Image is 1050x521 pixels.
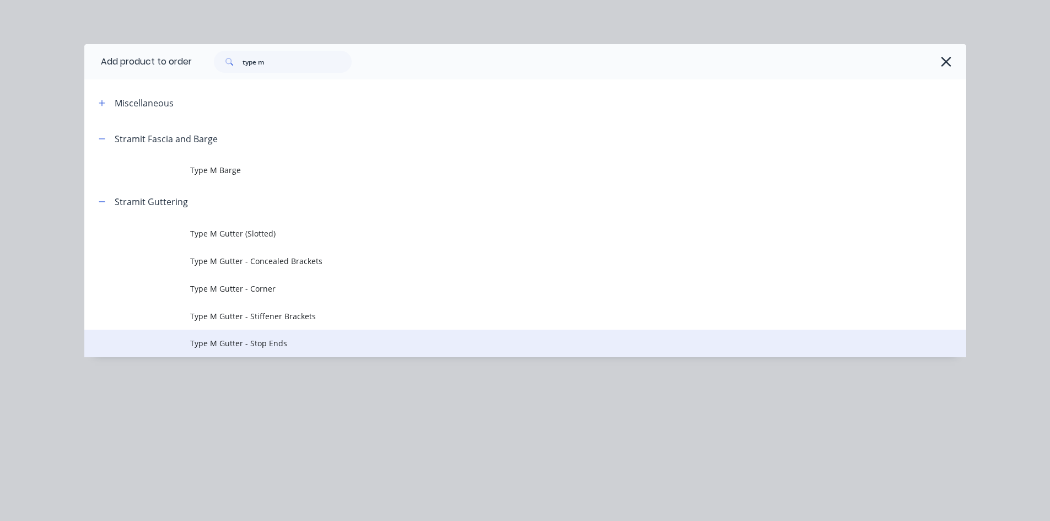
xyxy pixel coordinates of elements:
[190,337,811,349] span: Type M Gutter - Stop Ends
[190,255,811,267] span: Type M Gutter - Concealed Brackets
[115,132,218,146] div: Stramit Fascia and Barge
[190,310,811,322] span: Type M Gutter - Stiffener Brackets
[190,164,811,176] span: Type M Barge
[84,44,192,79] div: Add product to order
[190,228,811,239] span: Type M Gutter (Slotted)
[115,195,188,208] div: Stramit Guttering
[115,96,174,110] div: Miscellaneous
[190,283,811,294] span: Type M Gutter - Corner
[243,51,352,73] input: Search...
